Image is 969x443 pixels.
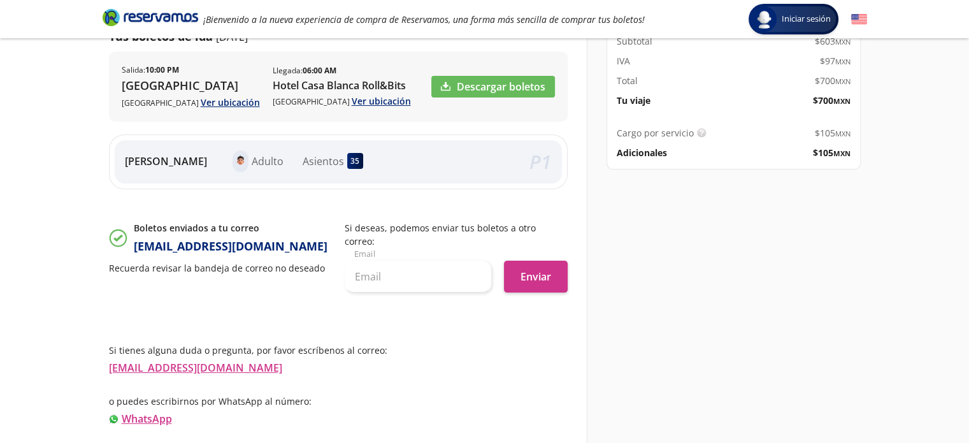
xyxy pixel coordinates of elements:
small: MXN [835,129,851,138]
a: Ver ubicación [201,96,260,108]
a: [EMAIL_ADDRESS][DOMAIN_NAME] [109,361,282,375]
span: $ 700 [815,74,851,87]
p: IVA [617,54,630,68]
p: [EMAIL_ADDRESS][DOMAIN_NAME] [134,238,327,255]
p: Si deseas, podemos enviar tus boletos a otro correo: [345,221,568,248]
p: Salida : [122,64,179,76]
a: Ver ubicación [352,95,411,107]
span: $ 105 [813,146,851,159]
a: Descargar boletos [431,76,555,98]
p: Si tienes alguna duda o pregunta, por favor escríbenos al correo: [109,344,568,357]
p: Hotel Casa Blanca Roll&Bits [273,78,411,93]
em: ¡Bienvenido a la nueva experiencia de compra de Reservamos, una forma más sencilla de comprar tus... [203,13,645,25]
span: $ 97 [820,54,851,68]
small: MXN [835,37,851,47]
a: WhatsApp [122,412,172,426]
a: Brand Logo [103,8,198,31]
i: Brand Logo [103,8,198,27]
input: Email [345,261,491,293]
p: [GEOGRAPHIC_DATA] [122,77,260,94]
div: 35 [347,153,363,169]
small: MXN [833,96,851,106]
p: Subtotal [617,34,652,48]
b: 06:00 AM [303,65,336,76]
p: Asientos [303,154,344,169]
p: Total [617,74,638,87]
button: Enviar [504,261,568,293]
p: Cargo por servicio [617,126,694,140]
small: MXN [833,149,851,158]
small: MXN [835,57,851,66]
small: MXN [835,76,851,86]
p: Llegada : [273,65,336,76]
p: [GEOGRAPHIC_DATA] [273,94,411,108]
span: $ 700 [813,94,851,107]
p: o puedes escribirnos por WhatsApp al número: [109,395,568,408]
p: Recuerda revisar la bandeja de correo no deseado [109,261,332,275]
p: Adulto [252,154,284,169]
p: Boletos enviados a tu correo [134,221,327,235]
span: $ 603 [815,34,851,48]
p: [PERSON_NAME] [125,154,207,169]
em: P 1 [529,149,552,175]
p: [GEOGRAPHIC_DATA] [122,96,260,109]
span: $ 105 [815,126,851,140]
button: English [851,11,867,27]
span: Iniciar sesión [777,13,836,25]
p: Tu viaje [617,94,650,107]
b: 10:00 PM [145,64,179,75]
p: Adicionales [617,146,667,159]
